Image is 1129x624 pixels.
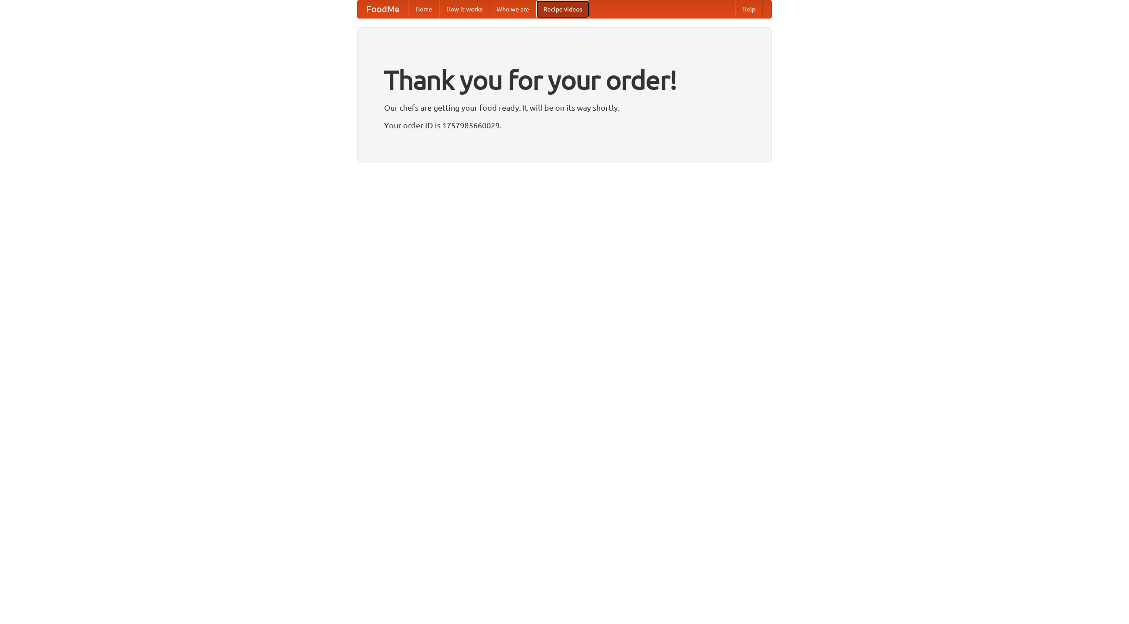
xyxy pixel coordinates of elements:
a: Who we are [490,0,536,18]
a: How it works [439,0,490,18]
p: Our chefs are getting your food ready. It will be on its way shortly. [384,101,745,114]
a: Recipe videos [536,0,589,18]
h1: Thank you for your order! [384,59,745,101]
a: Home [408,0,439,18]
a: Help [735,0,763,18]
p: Your order ID is 1757985660029. [384,119,745,132]
a: FoodMe [358,0,408,18]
